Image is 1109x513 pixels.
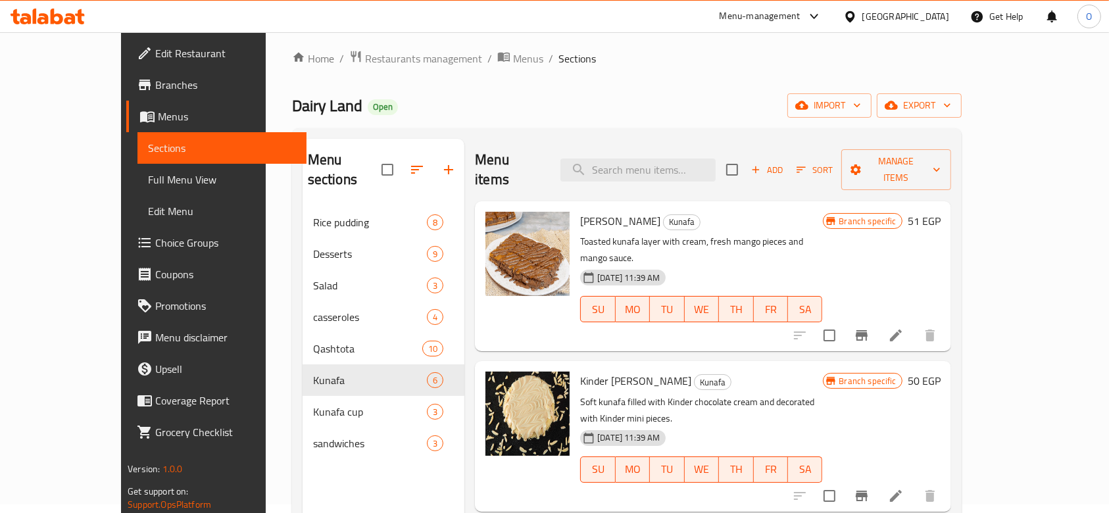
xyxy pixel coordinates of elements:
[126,69,307,101] a: Branches
[487,51,492,66] li: /
[580,456,615,483] button: SU
[303,364,464,396] div: Kunafa6
[126,290,307,322] a: Promotions
[816,482,843,510] span: Select to update
[158,109,296,124] span: Menus
[694,374,731,390] div: Kunafa
[155,45,296,61] span: Edit Restaurant
[126,322,307,353] a: Menu disclaimer
[797,162,833,178] span: Sort
[128,496,211,513] a: Support.OpsPlatform
[759,460,783,479] span: FR
[586,300,610,319] span: SU
[754,296,788,322] button: FR
[592,272,665,284] span: [DATE] 11:39 AM
[497,50,543,67] a: Menus
[788,160,841,180] span: Sort items
[560,159,716,182] input: search
[427,278,443,293] div: items
[155,266,296,282] span: Coupons
[155,361,296,377] span: Upsell
[793,300,817,319] span: SA
[155,424,296,440] span: Grocery Checklist
[616,456,650,483] button: MO
[349,50,482,67] a: Restaurants management
[428,248,443,260] span: 9
[719,296,753,322] button: TH
[126,37,307,69] a: Edit Restaurant
[580,296,615,322] button: SU
[303,201,464,464] nav: Menu sections
[690,460,714,479] span: WE
[720,9,801,24] div: Menu-management
[148,203,296,219] span: Edit Menu
[862,9,949,24] div: [GEOGRAPHIC_DATA]
[339,51,344,66] li: /
[754,456,788,483] button: FR
[428,280,443,292] span: 3
[690,300,714,319] span: WE
[313,214,427,230] span: Rice pudding
[616,296,650,322] button: MO
[303,396,464,427] div: Kunafa cup3
[724,460,748,479] span: TH
[580,233,822,266] p: Toasted kunafa layer with cream, fresh mango pieces and mango sauce.
[621,460,645,479] span: MO
[475,150,545,189] h2: Menu items
[137,164,307,195] a: Full Menu View
[313,278,427,293] span: Salad
[485,212,570,296] img: Nutella Kunafa
[365,51,482,66] span: Restaurants management
[433,154,464,185] button: Add section
[155,235,296,251] span: Choice Groups
[128,483,188,500] span: Get support on:
[303,427,464,459] div: sandwiches3
[580,394,822,427] p: Soft kunafa filled with Kinder chocolate cream and decorated with Kinder mini pieces.
[427,214,443,230] div: items
[852,153,941,186] span: Manage items
[834,215,902,228] span: Branch specific
[308,150,382,189] h2: Menu sections
[427,404,443,420] div: items
[303,270,464,301] div: Salad3
[155,298,296,314] span: Promotions
[788,296,822,322] button: SA
[155,77,296,93] span: Branches
[724,300,748,319] span: TH
[586,460,610,479] span: SU
[580,211,660,231] span: [PERSON_NAME]
[834,375,902,387] span: Branch specific
[655,300,679,319] span: TU
[303,238,464,270] div: Desserts9
[313,309,427,325] span: casseroles
[888,328,904,343] a: Edit menu item
[685,296,719,322] button: WE
[914,480,946,512] button: delete
[549,51,553,66] li: /
[374,156,401,183] span: Select all sections
[428,406,443,418] span: 3
[908,372,941,390] h6: 50 EGP
[650,296,684,322] button: TU
[427,372,443,388] div: items
[513,51,543,66] span: Menus
[798,97,861,114] span: import
[401,154,433,185] span: Sort sections
[877,93,962,118] button: export
[427,309,443,325] div: items
[292,91,362,120] span: Dairy Land
[148,140,296,156] span: Sections
[428,437,443,450] span: 3
[428,311,443,324] span: 4
[718,156,746,183] span: Select section
[914,320,946,351] button: delete
[788,456,822,483] button: SA
[888,488,904,504] a: Edit menu item
[292,51,334,66] a: Home
[663,214,701,230] div: Kunafa
[816,322,843,349] span: Select to update
[128,460,160,477] span: Version:
[695,375,731,390] span: Kunafa
[650,456,684,483] button: TU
